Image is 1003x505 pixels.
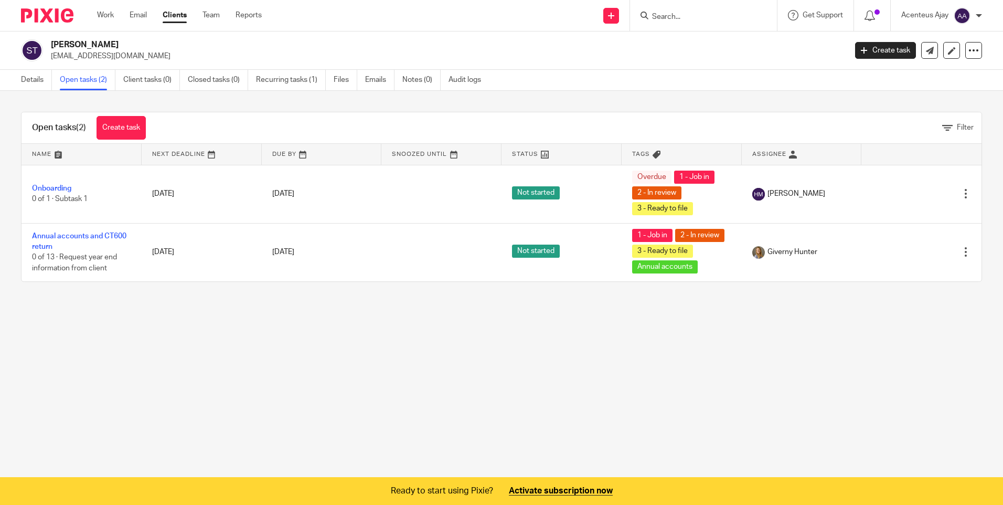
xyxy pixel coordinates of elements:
[32,254,117,272] span: 0 of 13 · Request year end information from client
[752,246,765,259] img: GH%20LinkedIn%20Photo.jpg
[21,8,73,23] img: Pixie
[402,70,441,90] a: Notes (0)
[392,151,447,157] span: Snoozed Until
[123,70,180,90] a: Client tasks (0)
[60,70,115,90] a: Open tasks (2)
[632,260,698,273] span: Annual accounts
[767,247,817,257] span: Giverny Hunter
[632,229,673,242] span: 1 - Job in
[632,151,650,157] span: Tags
[32,233,126,250] a: Annual accounts and CT600 return
[365,70,394,90] a: Emails
[957,124,974,131] span: Filter
[21,39,43,61] img: svg%3E
[32,196,88,203] span: 0 of 1 · Subtask 1
[130,10,147,20] a: Email
[632,186,681,199] span: 2 - In review
[675,229,724,242] span: 2 - In review
[76,123,86,132] span: (2)
[32,122,86,133] h1: Open tasks
[752,188,765,201] img: svg%3E
[256,70,326,90] a: Recurring tasks (1)
[51,39,681,50] h2: [PERSON_NAME]
[512,151,538,157] span: Status
[236,10,262,20] a: Reports
[97,116,146,140] a: Create task
[188,70,248,90] a: Closed tasks (0)
[632,202,693,215] span: 3 - Ready to file
[142,165,262,223] td: [DATE]
[272,190,294,197] span: [DATE]
[449,70,489,90] a: Audit logs
[334,70,357,90] a: Files
[855,42,916,59] a: Create task
[767,188,825,199] span: [PERSON_NAME]
[674,171,714,184] span: 1 - Job in
[512,245,560,258] span: Not started
[803,12,843,19] span: Get Support
[51,51,839,61] p: [EMAIL_ADDRESS][DOMAIN_NAME]
[954,7,970,24] img: svg%3E
[901,10,948,20] p: Acenteus Ajay
[512,186,560,199] span: Not started
[632,245,693,258] span: 3 - Ready to file
[97,10,114,20] a: Work
[21,70,52,90] a: Details
[651,13,745,22] input: Search
[32,185,71,192] a: Onboarding
[202,10,220,20] a: Team
[163,10,187,20] a: Clients
[272,248,294,256] span: [DATE]
[632,171,671,184] span: Overdue
[142,223,262,281] td: [DATE]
